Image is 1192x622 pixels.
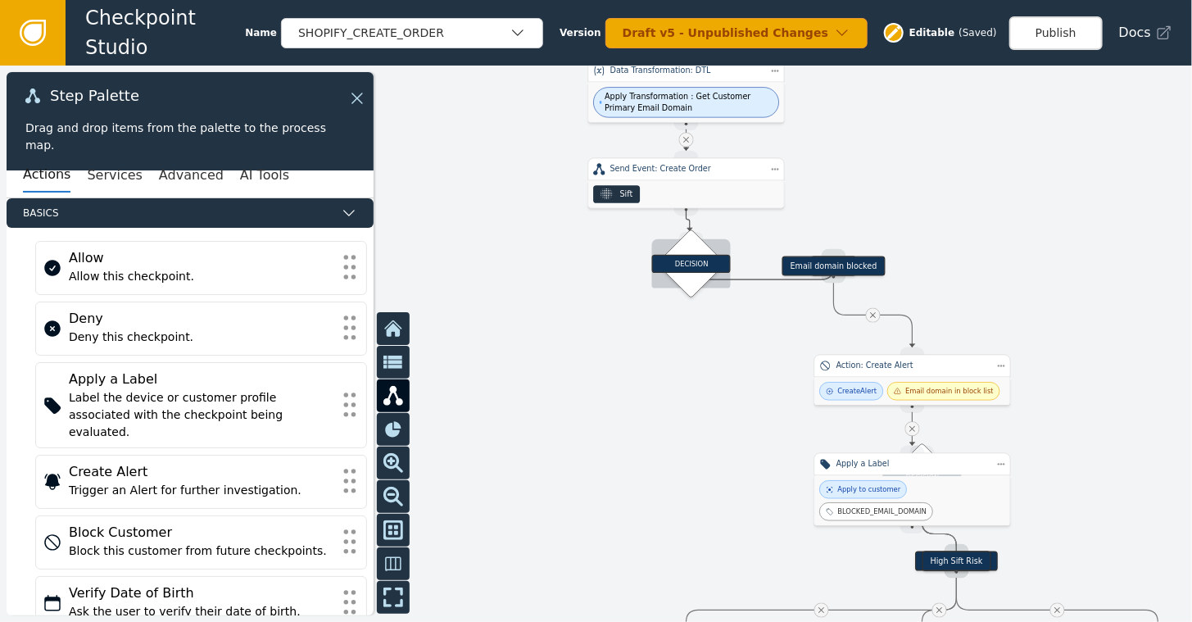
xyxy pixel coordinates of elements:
[909,25,955,40] span: Editable
[69,370,333,389] div: Apply a Label
[69,309,333,329] div: Deny
[159,158,224,193] button: Advanced
[652,255,731,273] div: DECISION
[782,257,886,276] div: Email domain blocked
[245,25,277,40] span: Name
[298,25,510,42] div: SHOPIFY_CREATE_ORDER
[959,25,996,40] div: ( Saved )
[69,603,333,620] div: Ask the user to verify their date of birth.
[836,458,989,470] div: Apply a Label
[69,248,333,268] div: Allow
[87,158,142,193] button: Services
[69,523,333,543] div: Block Customer
[69,583,333,603] div: Verify Date of Birth
[50,89,139,103] span: Step Palette
[623,25,834,42] div: Draft v5 - Unpublished Changes
[69,462,333,482] div: Create Alert
[23,206,334,220] span: Basics
[610,163,763,175] div: Send Event: Create Order
[1009,16,1103,50] button: Publish
[905,386,994,397] div: Email domain in block list
[922,552,991,571] div: High Sift Risk
[605,18,868,48] button: Draft v5 - Unpublished Changes
[281,18,543,48] button: SHOPIFY_CREATE_ORDER
[69,543,333,560] div: Block this customer from future checkpoints.
[25,120,355,154] div: Drag and drop items from the palette to the process map.
[240,158,289,193] button: AI Tools
[69,389,333,441] div: Label the device or customer profile associated with the checkpoint being evaluated.
[85,3,245,62] span: Checkpoint Studio
[1119,23,1151,43] span: Docs
[620,188,633,200] div: Sift
[69,329,333,346] div: Deny this checkpoint.
[23,158,70,193] button: Actions
[836,360,989,371] div: Action: Create Alert
[1119,23,1172,43] a: Docs
[838,484,901,495] div: Apply to customer
[838,386,877,397] div: Create Alert
[838,506,927,517] div: BLOCKED_EMAIL_DOMAIN
[605,91,773,115] span: Apply Transformation : Get Customer Primary Email Domain
[69,268,333,285] div: Allow this checkpoint.
[560,25,601,40] span: Version
[610,65,763,76] div: Data Transformation: DTL
[69,482,333,499] div: Trigger an Alert for further investigation.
